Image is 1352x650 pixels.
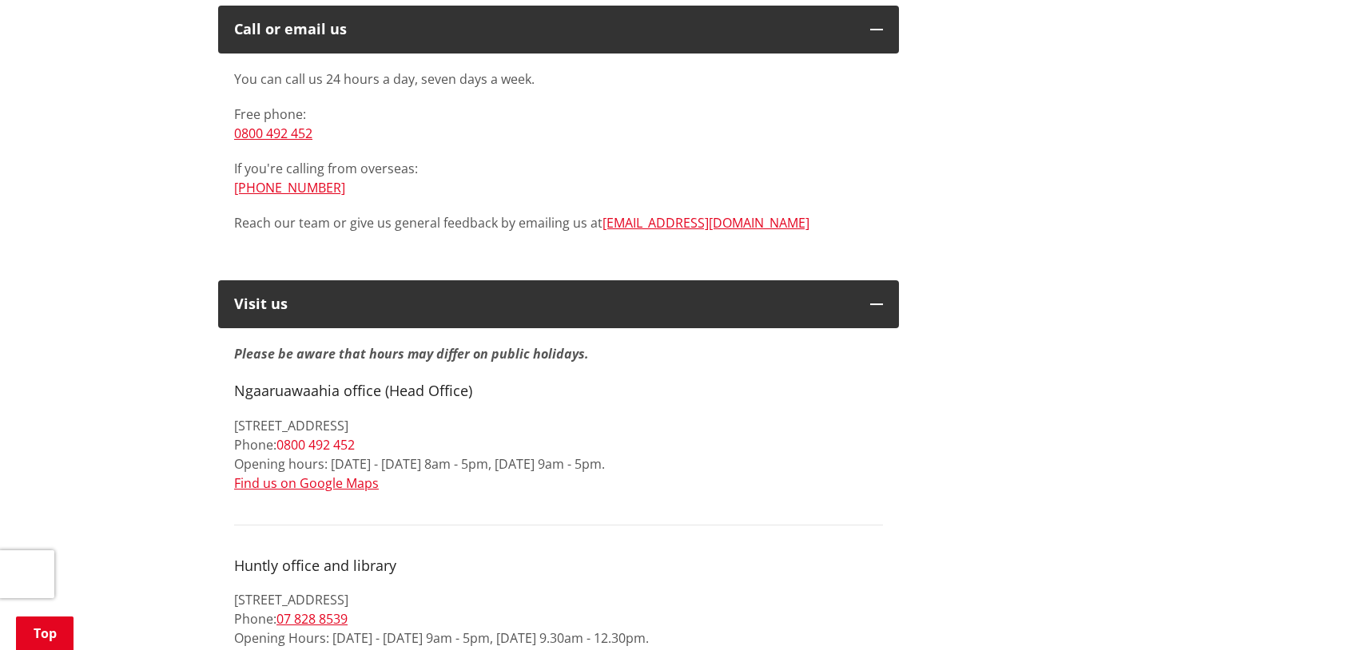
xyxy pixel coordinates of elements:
[1278,583,1336,640] iframe: Messenger Launcher
[234,382,883,400] h4: Ngaaruawaahia office (Head Office)
[234,179,345,196] a: [PHONE_NUMBER]
[234,213,883,232] p: Reach our team or give us general feedback by emailing us at
[234,159,883,197] p: If you're calling from overseas:
[234,296,854,312] p: Visit us
[234,105,883,143] p: Free phone:
[234,125,312,142] a: 0800 492 452
[602,214,809,232] a: [EMAIL_ADDRESS][DOMAIN_NAME]
[218,280,899,328] button: Visit us
[234,345,589,382] strong: Please be aware that hours may differ on public holidays.
[234,416,883,493] p: [STREET_ADDRESS] Phone: Opening hours: [DATE] - [DATE] 8am - 5pm, [DATE] 9am - 5pm.
[234,22,854,38] div: Call or email us
[218,6,899,54] button: Call or email us
[234,69,883,89] p: You can call us 24 hours a day, seven days a week.
[16,616,74,650] a: Top
[276,436,355,454] a: 0800 492 452
[234,557,883,575] h4: Huntly office and library
[234,474,379,492] a: Find us on Google Maps
[276,610,348,628] a: 07 828 8539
